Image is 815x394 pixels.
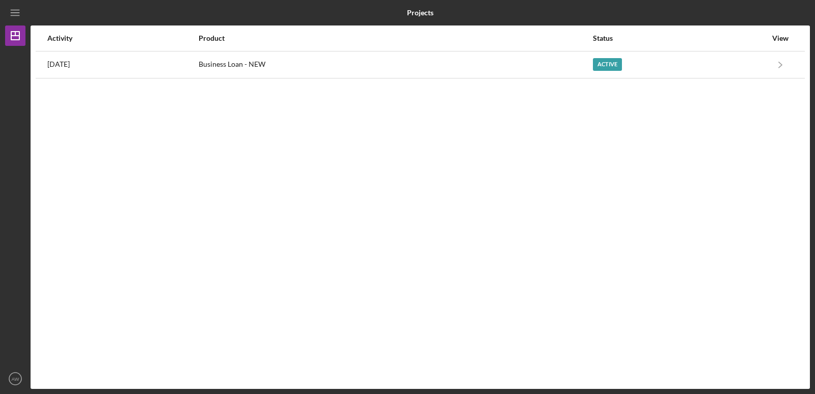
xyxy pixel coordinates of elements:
[11,376,19,382] text: AW
[47,60,70,68] time: 2025-07-25 15:48
[199,34,592,42] div: Product
[5,369,25,389] button: AW
[593,58,622,71] div: Active
[199,52,592,77] div: Business Loan - NEW
[593,34,767,42] div: Status
[768,34,793,42] div: View
[47,34,198,42] div: Activity
[407,9,433,17] b: Projects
